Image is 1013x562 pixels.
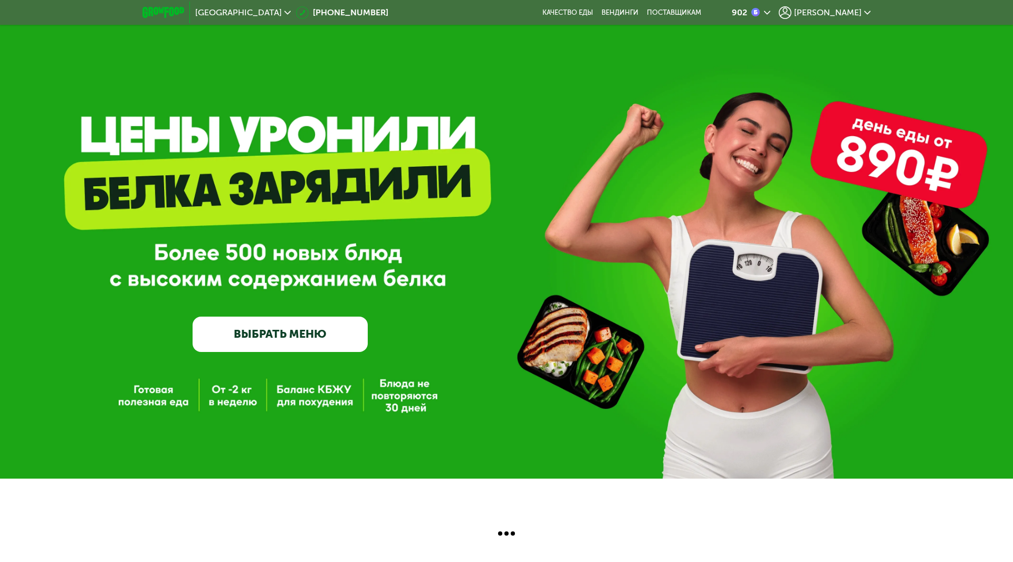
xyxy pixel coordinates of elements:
[542,8,593,17] a: Качество еды
[647,8,701,17] div: поставщикам
[794,8,862,17] span: [PERSON_NAME]
[195,8,282,17] span: [GEOGRAPHIC_DATA]
[193,317,368,352] a: ВЫБРАТЬ МЕНЮ
[296,6,388,19] a: [PHONE_NUMBER]
[732,8,747,17] div: 902
[601,8,638,17] a: Вендинги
